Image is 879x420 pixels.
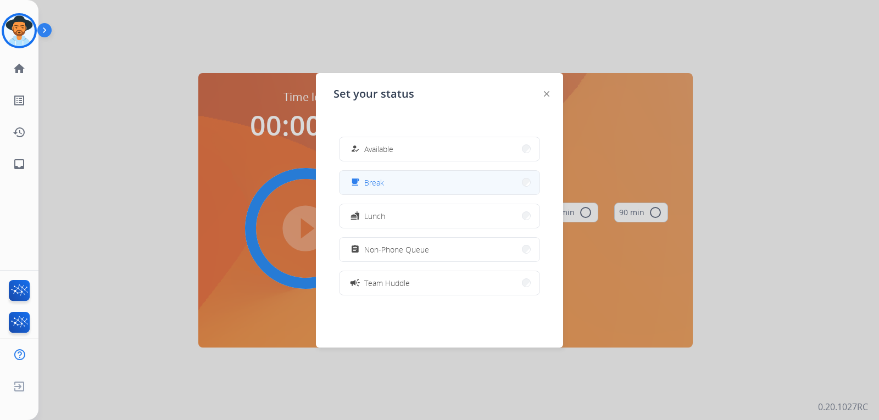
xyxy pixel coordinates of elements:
[340,171,539,194] button: Break
[364,143,393,155] span: Available
[351,178,360,187] mat-icon: free_breakfast
[818,400,868,413] p: 0.20.1027RC
[364,244,429,255] span: Non-Phone Queue
[340,204,539,228] button: Lunch
[349,277,360,288] mat-icon: campaign
[340,238,539,261] button: Non-Phone Queue
[364,277,410,289] span: Team Huddle
[13,158,26,171] mat-icon: inbox
[13,94,26,107] mat-icon: list_alt
[544,91,549,97] img: close-button
[351,211,360,221] mat-icon: fastfood
[13,126,26,139] mat-icon: history
[364,210,385,222] span: Lunch
[340,271,539,295] button: Team Huddle
[351,245,360,254] mat-icon: assignment
[13,62,26,75] mat-icon: home
[4,15,35,46] img: avatar
[364,177,384,188] span: Break
[333,86,414,102] span: Set your status
[340,137,539,161] button: Available
[351,144,360,154] mat-icon: how_to_reg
